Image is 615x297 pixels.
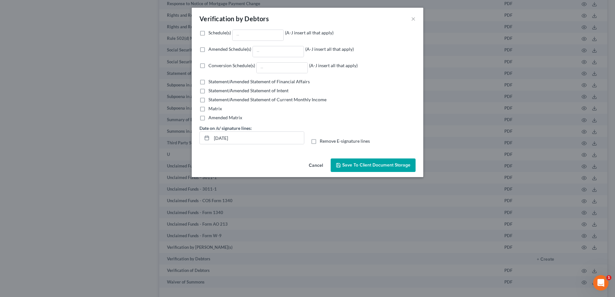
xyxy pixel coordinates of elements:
span: Matrix [208,106,222,111]
div: Verification by Debtors [199,14,269,23]
input: MM/DD/YYYY [212,132,304,144]
div: Schedule(s) (A-J insert all that apply) [208,30,334,41]
div: Conversion Schedule(s) (A-J insert all that apply) [208,62,358,74]
span: Statement/Amended Statement of Intent [208,88,289,93]
span: Save to Client Document Storage [342,162,410,168]
input: Conversion Schedule(s)(A-J insert all that apply) [257,63,307,73]
button: Save to Client Document Storage [331,158,416,172]
input: Amended Schedule(s)(A-J insert all that apply) [253,46,304,57]
button: Cancel [304,159,328,172]
input: Schedule(s)(A-J insert all that apply) [233,30,283,40]
span: Amended Matrix [208,115,242,120]
iframe: Intercom live chat [593,275,609,291]
span: 1 [606,275,611,280]
span: Statement/Amended Statement of Current Monthly Income [208,97,326,102]
label: Date on /s/ signature lines: [199,125,252,131]
div: Amended Schedule(s) (A-J insert all that apply) [208,46,354,57]
span: Remove E-signature lines [320,138,370,144]
button: × [411,15,416,22]
span: Statement/Amended Statement of Financial Affairs [208,79,310,84]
